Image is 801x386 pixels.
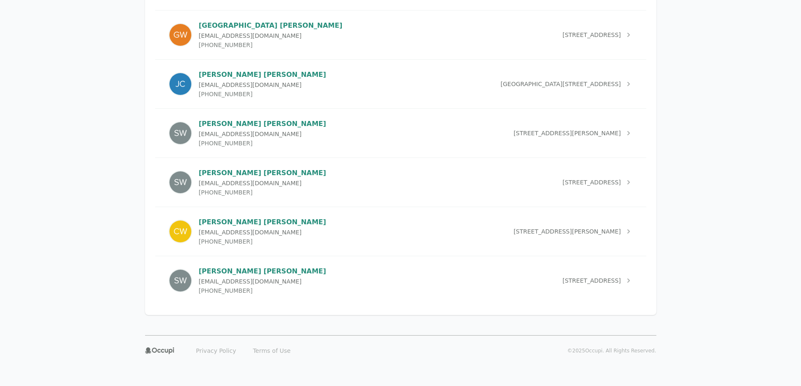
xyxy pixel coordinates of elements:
[199,237,326,246] p: [PHONE_NUMBER]
[199,179,326,187] p: [EMAIL_ADDRESS][DOMAIN_NAME]
[248,344,296,357] a: Terms of Use
[563,31,621,39] span: [STREET_ADDRESS]
[169,121,192,145] img: Sheritta Williams
[199,70,326,80] p: [PERSON_NAME] [PERSON_NAME]
[155,11,646,59] a: Geneva Wesley[GEOGRAPHIC_DATA] [PERSON_NAME][EMAIL_ADDRESS][DOMAIN_NAME][PHONE_NUMBER][STREET_ADD...
[169,72,192,96] img: Joseph C. Wiggins
[199,286,326,295] p: [PHONE_NUMBER]
[169,269,192,292] img: Shawanna Woods
[155,109,646,158] a: Sheritta Williams[PERSON_NAME] [PERSON_NAME][EMAIL_ADDRESS][DOMAIN_NAME][PHONE_NUMBER][STREET_ADD...
[199,168,326,178] p: [PERSON_NAME] [PERSON_NAME]
[199,81,326,89] p: [EMAIL_ADDRESS][DOMAIN_NAME]
[155,60,646,108] a: Joseph C. Wiggins[PERSON_NAME] [PERSON_NAME][EMAIL_ADDRESS][DOMAIN_NAME][PHONE_NUMBER][GEOGRAPHIC...
[199,32,343,40] p: [EMAIL_ADDRESS][DOMAIN_NAME]
[563,276,621,285] span: [STREET_ADDRESS]
[199,21,343,31] p: [GEOGRAPHIC_DATA] [PERSON_NAME]
[169,220,192,243] img: Christina Williams
[155,256,646,305] a: Shawanna Woods[PERSON_NAME] [PERSON_NAME][EMAIL_ADDRESS][DOMAIN_NAME][PHONE_NUMBER][STREET_ADDRESS]
[199,41,343,49] p: [PHONE_NUMBER]
[169,171,192,194] img: Seth Williams
[199,277,326,286] p: [EMAIL_ADDRESS][DOMAIN_NAME]
[199,188,326,197] p: [PHONE_NUMBER]
[199,139,326,147] p: [PHONE_NUMBER]
[191,344,241,357] a: Privacy Policy
[199,217,326,227] p: [PERSON_NAME] [PERSON_NAME]
[513,129,621,137] span: [STREET_ADDRESS][PERSON_NAME]
[155,158,646,207] a: Seth Williams[PERSON_NAME] [PERSON_NAME][EMAIL_ADDRESS][DOMAIN_NAME][PHONE_NUMBER][STREET_ADDRESS]
[155,207,646,256] a: Christina Williams[PERSON_NAME] [PERSON_NAME][EMAIL_ADDRESS][DOMAIN_NAME][PHONE_NUMBER][STREET_AD...
[199,228,326,236] p: [EMAIL_ADDRESS][DOMAIN_NAME]
[199,266,326,276] p: [PERSON_NAME] [PERSON_NAME]
[169,23,192,47] img: Geneva Wesley
[567,347,656,354] p: © 2025 Occupi. All Rights Reserved.
[513,227,621,236] span: [STREET_ADDRESS][PERSON_NAME]
[501,80,621,88] span: [GEOGRAPHIC_DATA][STREET_ADDRESS]
[199,90,326,98] p: [PHONE_NUMBER]
[199,130,326,138] p: [EMAIL_ADDRESS][DOMAIN_NAME]
[199,119,326,129] p: [PERSON_NAME] [PERSON_NAME]
[563,178,621,186] span: [STREET_ADDRESS]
